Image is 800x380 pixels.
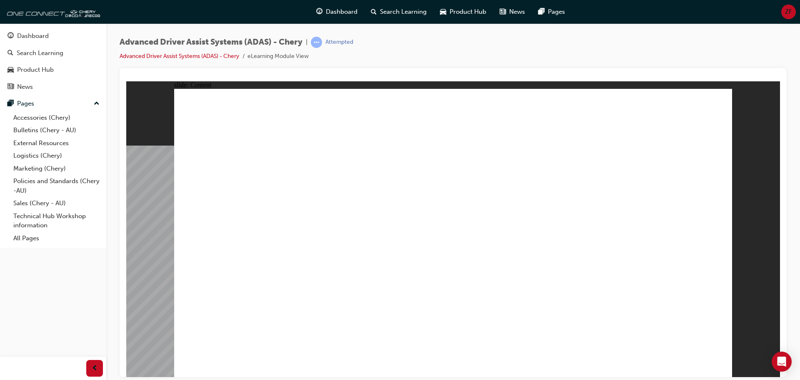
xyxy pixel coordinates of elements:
a: Technical Hub Workshop information [10,210,103,232]
span: up-icon [94,98,100,109]
a: Dashboard [3,28,103,44]
a: Sales (Chery - AU) [10,197,103,210]
img: oneconnect [4,3,100,20]
span: pages-icon [7,100,14,108]
li: eLearning Module View [247,52,309,61]
div: Product Hub [17,65,54,75]
button: Pages [3,96,103,111]
div: Dashboard [17,31,49,41]
span: news-icon [7,83,14,91]
a: Bulletins (Chery - AU) [10,124,103,137]
span: News [509,7,525,17]
button: DashboardSearch LearningProduct HubNews [3,27,103,96]
span: Search Learning [380,7,427,17]
span: prev-icon [92,363,98,374]
a: External Resources [10,137,103,150]
span: | [306,38,307,47]
span: learningRecordVerb_ATTEMPT-icon [311,37,322,48]
button: ZF [781,5,796,19]
div: Search Learning [17,48,63,58]
a: News [3,79,103,95]
span: pages-icon [538,7,545,17]
div: Attempted [325,38,353,46]
a: Logistics (Chery) [10,149,103,162]
span: Pages [548,7,565,17]
span: Dashboard [326,7,357,17]
span: ZF [785,7,792,17]
a: car-iconProduct Hub [433,3,493,20]
a: Product Hub [3,62,103,78]
span: Advanced Driver Assist Systems (ADAS) - Chery [120,38,302,47]
div: Pages [17,99,34,108]
a: pages-iconPages [532,3,572,20]
span: car-icon [7,66,14,74]
a: Accessories (Chery) [10,111,103,124]
div: News [17,82,33,92]
span: guage-icon [316,7,322,17]
a: news-iconNews [493,3,532,20]
span: Product Hub [450,7,486,17]
a: search-iconSearch Learning [364,3,433,20]
span: car-icon [440,7,446,17]
a: Marketing (Chery) [10,162,103,175]
a: Policies and Standards (Chery -AU) [10,175,103,197]
div: Open Intercom Messenger [772,352,792,372]
a: Advanced Driver Assist Systems (ADAS) - Chery [120,53,239,60]
span: news-icon [500,7,506,17]
a: All Pages [10,232,103,245]
a: Search Learning [3,45,103,61]
span: search-icon [371,7,377,17]
span: search-icon [7,50,13,57]
span: guage-icon [7,33,14,40]
a: guage-iconDashboard [310,3,364,20]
